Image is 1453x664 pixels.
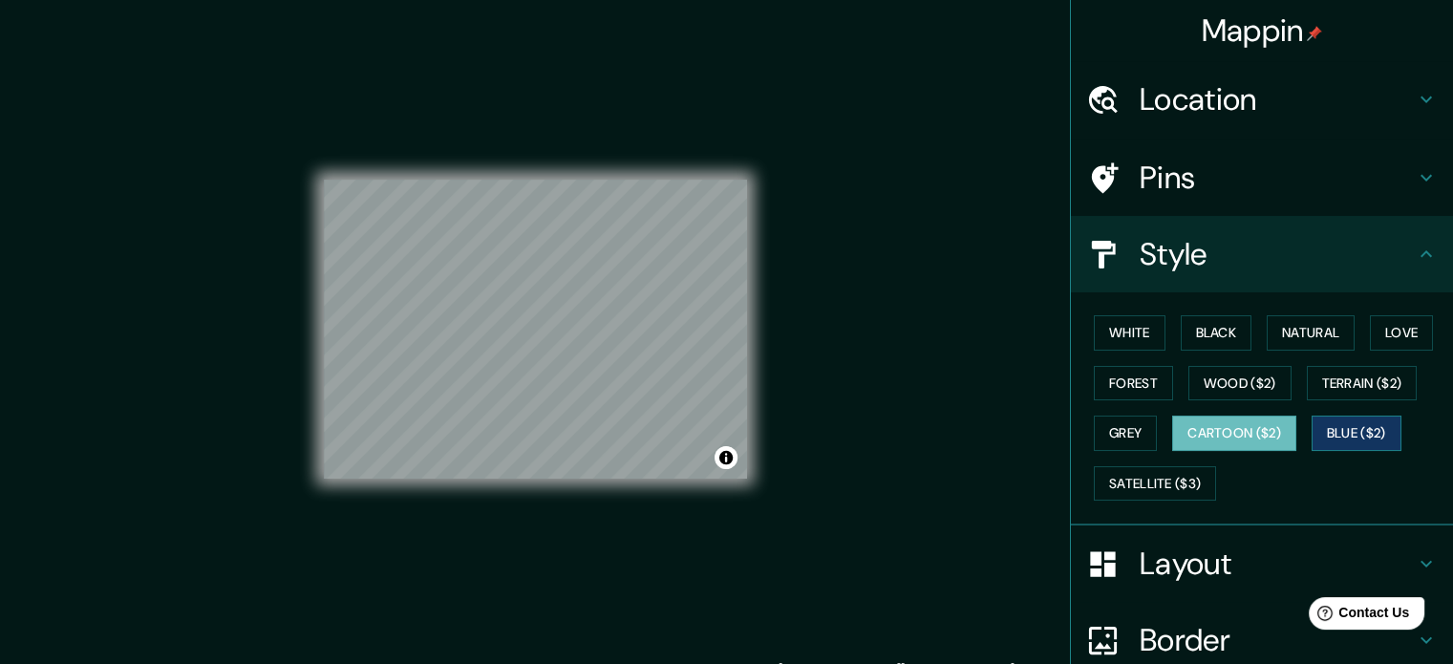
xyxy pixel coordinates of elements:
button: Forest [1094,366,1173,401]
button: Natural [1267,315,1355,351]
button: Satellite ($3) [1094,466,1216,502]
div: Pins [1071,139,1453,216]
button: Cartoon ($2) [1172,416,1296,451]
div: Location [1071,61,1453,138]
h4: Style [1140,235,1415,273]
canvas: Map [324,180,747,479]
div: Layout [1071,525,1453,602]
button: Terrain ($2) [1307,366,1418,401]
h4: Border [1140,621,1415,659]
h4: Layout [1140,545,1415,583]
button: White [1094,315,1165,351]
div: Style [1071,216,1453,292]
h4: Mappin [1202,11,1323,50]
button: Love [1370,315,1433,351]
button: Toggle attribution [715,446,737,469]
img: pin-icon.png [1307,26,1322,41]
button: Grey [1094,416,1157,451]
button: Blue ($2) [1312,416,1401,451]
iframe: Help widget launcher [1283,589,1432,643]
button: Wood ($2) [1188,366,1292,401]
h4: Pins [1140,159,1415,197]
button: Black [1181,315,1252,351]
h4: Location [1140,80,1415,118]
